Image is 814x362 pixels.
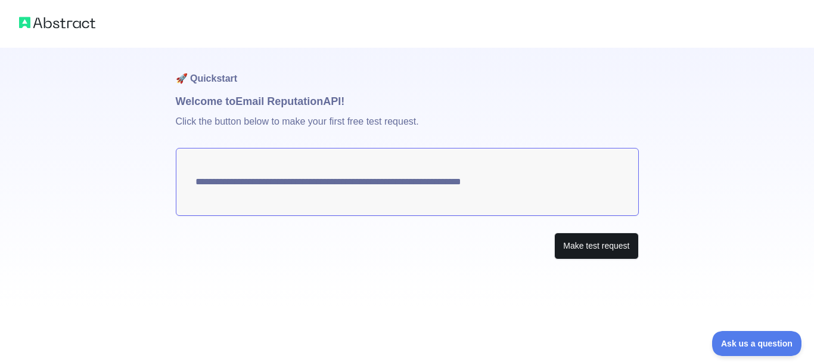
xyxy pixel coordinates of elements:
h1: 🚀 Quickstart [176,48,639,93]
iframe: Toggle Customer Support [712,331,802,356]
button: Make test request [554,233,638,259]
p: Click the button below to make your first free test request. [176,110,639,148]
h1: Welcome to Email Reputation API! [176,93,639,110]
img: Abstract logo [19,14,95,31]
